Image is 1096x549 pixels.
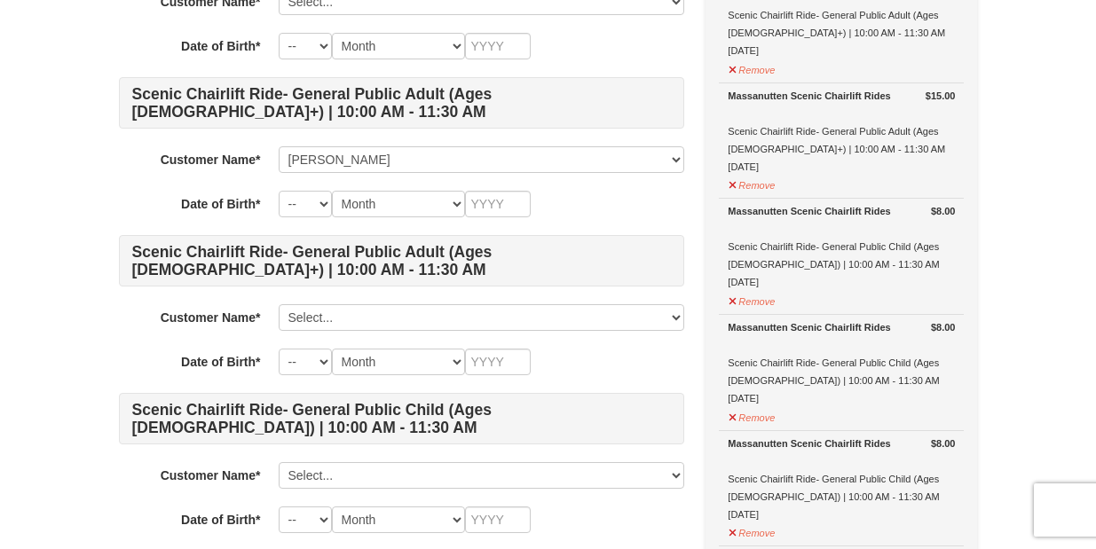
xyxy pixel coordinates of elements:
[181,197,260,211] strong: Date of Birth*
[119,235,684,286] h4: Scenic Chairlift Ride- General Public Adult (Ages [DEMOGRAPHIC_DATA]+) | 10:00 AM - 11:30 AM
[465,191,531,217] input: YYYY
[728,202,955,291] div: Scenic Chairlift Ride- General Public Child (Ages [DEMOGRAPHIC_DATA]) | 10:00 AM - 11:30 AM [DATE]
[728,435,955,452] div: Massanutten Scenic Chairlift Rides
[931,318,956,336] strong: $8.00
[728,288,776,310] button: Remove
[181,39,260,53] strong: Date of Birth*
[728,435,955,523] div: Scenic Chairlift Ride- General Public Child (Ages [DEMOGRAPHIC_DATA]) | 10:00 AM - 11:30 AM [DATE]
[728,318,955,407] div: Scenic Chairlift Ride- General Public Child (Ages [DEMOGRAPHIC_DATA]) | 10:00 AM - 11:30 AM [DATE]
[161,310,261,325] strong: Customer Name*
[465,506,531,533] input: YYYY
[119,77,684,129] h4: Scenic Chairlift Ride- General Public Adult (Ages [DEMOGRAPHIC_DATA]+) | 10:00 AM - 11:30 AM
[181,513,260,527] strong: Date of Birth*
[931,435,956,452] strong: $8.00
[728,57,776,79] button: Remove
[465,349,531,375] input: YYYY
[465,33,531,59] input: YYYY
[728,318,955,336] div: Massanutten Scenic Chairlift Rides
[931,202,956,220] strong: $8.00
[728,172,776,194] button: Remove
[161,468,261,482] strong: Customer Name*
[119,393,684,444] h4: Scenic Chairlift Ride- General Public Child (Ages [DEMOGRAPHIC_DATA]) | 10:00 AM - 11:30 AM
[728,404,776,427] button: Remove
[926,87,956,105] strong: $15.00
[728,87,955,105] div: Massanutten Scenic Chairlift Rides
[728,87,955,176] div: Scenic Chairlift Ride- General Public Adult (Ages [DEMOGRAPHIC_DATA]+) | 10:00 AM - 11:30 AM [DATE]
[728,520,776,542] button: Remove
[728,202,955,220] div: Massanutten Scenic Chairlift Rides
[181,355,260,369] strong: Date of Birth*
[161,153,261,167] strong: Customer Name*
